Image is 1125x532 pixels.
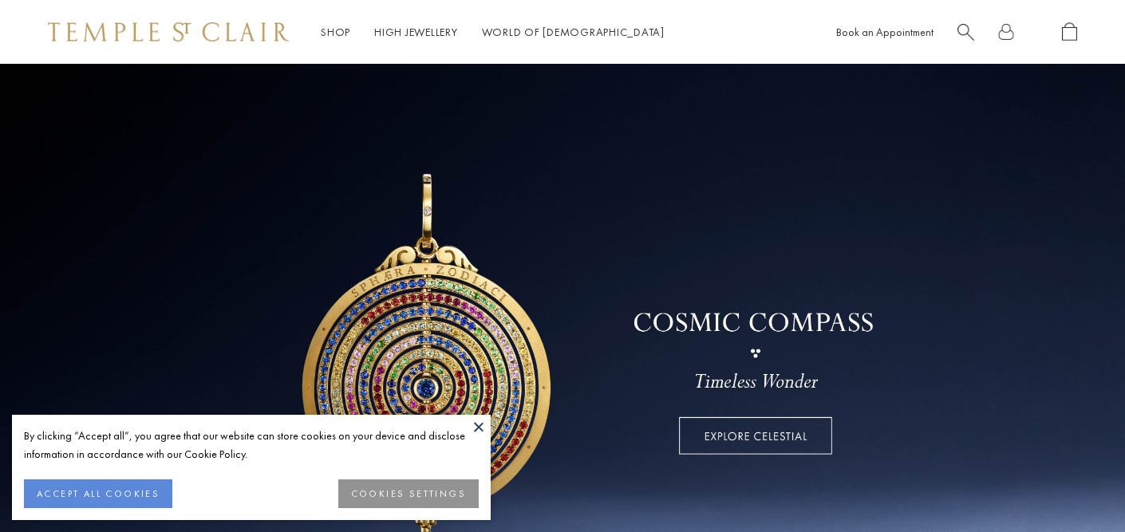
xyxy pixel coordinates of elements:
button: ACCEPT ALL COOKIES [24,479,172,508]
img: Temple St. Clair [48,22,289,41]
button: COOKIES SETTINGS [338,479,479,508]
a: Search [957,22,974,42]
div: By clicking “Accept all”, you agree that our website can store cookies on your device and disclos... [24,427,479,463]
a: High JewelleryHigh Jewellery [374,25,458,39]
a: World of [DEMOGRAPHIC_DATA]World of [DEMOGRAPHIC_DATA] [482,25,665,39]
a: Book an Appointment [836,25,934,39]
a: Open Shopping Bag [1062,22,1077,42]
a: ShopShop [321,25,350,39]
nav: Main navigation [321,22,665,42]
iframe: Gorgias live chat messenger [1045,457,1109,516]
